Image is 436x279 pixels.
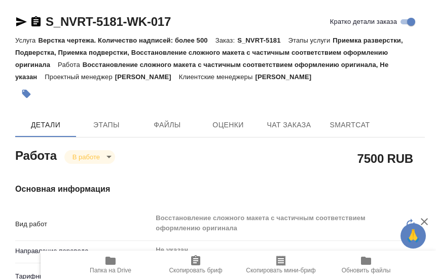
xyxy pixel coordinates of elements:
span: Файлы [143,119,192,131]
span: Оценки [204,119,252,131]
span: Детали [21,119,70,131]
h2: Работа [15,146,57,164]
h4: Основная информация [15,183,425,195]
p: Направление перевода [15,246,152,256]
p: Верстка чертежа. Количество надписей: более 500 [38,37,215,44]
h2: 7500 RUB [357,150,413,167]
p: Вид работ [15,219,152,229]
button: Скопировать ссылку [30,16,42,28]
button: 🙏 [401,223,426,249]
p: S_NVRT-5181 [237,37,288,44]
p: Приемка разверстки, Подверстка, Приемка подверстки, Восстановление сложного макета с частичным со... [15,37,403,68]
p: Проектный менеджер [45,73,115,81]
button: В работе [69,153,103,161]
p: Работа [58,61,83,68]
p: [PERSON_NAME] [115,73,179,81]
span: Скопировать мини-бриф [246,267,315,274]
div: В работе [64,150,115,164]
button: Скопировать ссылку для ЯМессенджера [15,16,27,28]
span: Этапы [82,119,131,131]
p: Восстановление сложного макета с частичным соответствием оформлению оригинала, Не указан [15,61,388,81]
p: Клиентские менеджеры [179,73,256,81]
span: SmartCat [325,119,374,131]
span: Чат заказа [265,119,313,131]
span: Скопировать бриф [169,267,222,274]
button: Папка на Drive [68,251,153,279]
p: [PERSON_NAME] [255,73,319,81]
span: 🙏 [405,225,422,247]
span: Обновить файлы [342,267,391,274]
p: Заказ: [215,37,237,44]
span: Кратко детали заказа [330,17,397,27]
button: Скопировать бриф [153,251,238,279]
button: Обновить файлы [323,251,409,279]
p: Услуга [15,37,38,44]
button: Скопировать мини-бриф [238,251,323,279]
button: Добавить тэг [15,83,38,105]
span: Папка на Drive [90,267,131,274]
p: Этапы услуги [288,37,333,44]
a: S_NVRT-5181-WK-017 [46,15,171,28]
